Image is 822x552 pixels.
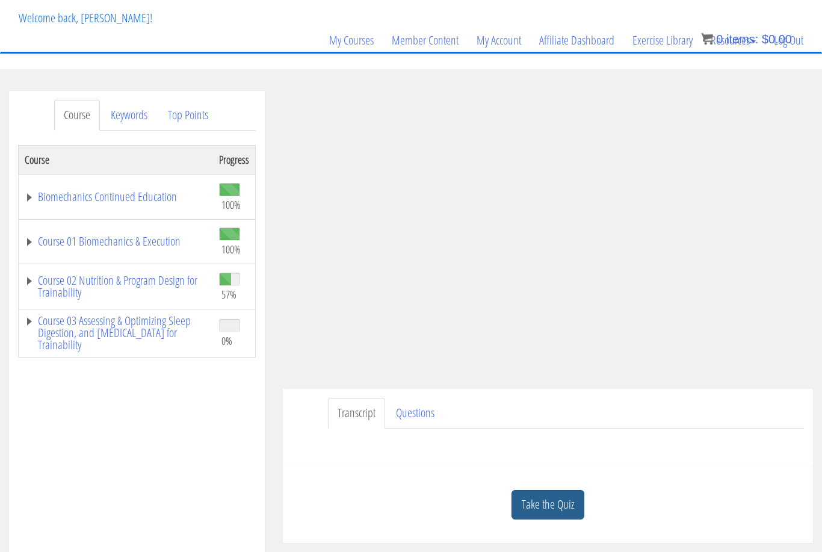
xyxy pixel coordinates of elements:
[221,199,241,212] span: 100%
[25,236,207,248] a: Course 01 Biomechanics & Execution
[101,101,157,131] a: Keywords
[623,12,702,70] a: Exercise Library
[468,12,530,70] a: My Account
[726,33,758,46] span: items:
[54,101,100,131] a: Course
[25,275,207,299] a: Course 02 Nutrition & Program Design for Trainability
[25,315,207,352] a: Course 03 Assessing & Optimizing Sleep Digestion, and [MEDICAL_DATA] for Trainability
[221,288,236,302] span: 57%
[762,33,768,46] span: $
[716,33,723,46] span: 0
[158,101,218,131] a: Top Points
[221,243,241,256] span: 100%
[386,398,444,429] a: Questions
[383,12,468,70] a: Member Content
[19,146,214,175] th: Course
[530,12,623,70] a: Affiliate Dashboard
[511,491,584,520] a: Take the Quiz
[701,33,713,45] img: icon11.png
[221,335,232,348] span: 0%
[320,12,383,70] a: My Courses
[328,398,385,429] a: Transcript
[762,33,792,46] bdi: 0.00
[213,146,256,175] th: Progress
[25,191,207,203] a: Biomechanics Continued Education
[702,12,765,70] a: Resources
[701,33,792,46] a: 0 items: $0.00
[765,12,812,70] a: Log Out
